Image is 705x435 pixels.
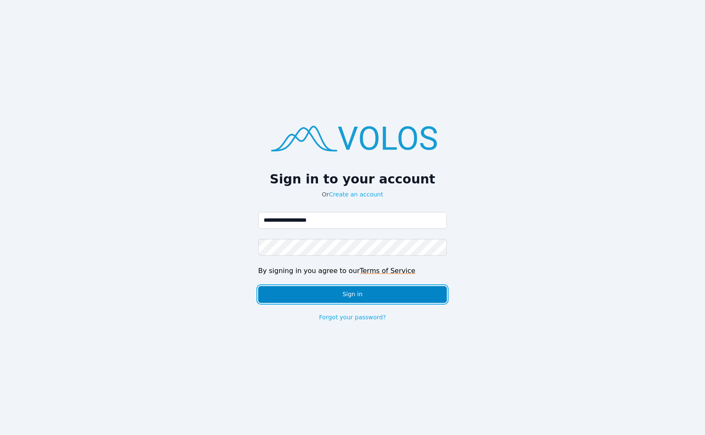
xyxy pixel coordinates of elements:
img: logo.png [258,114,447,161]
p: Or [258,190,447,199]
a: Terms of Service [360,267,415,275]
a: Forgot your password? [319,313,386,321]
a: Create an account [329,191,383,198]
button: Sign in [258,286,447,303]
div: By signing in you agree to our [258,266,447,276]
h2: Sign in to your account [258,172,447,187]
